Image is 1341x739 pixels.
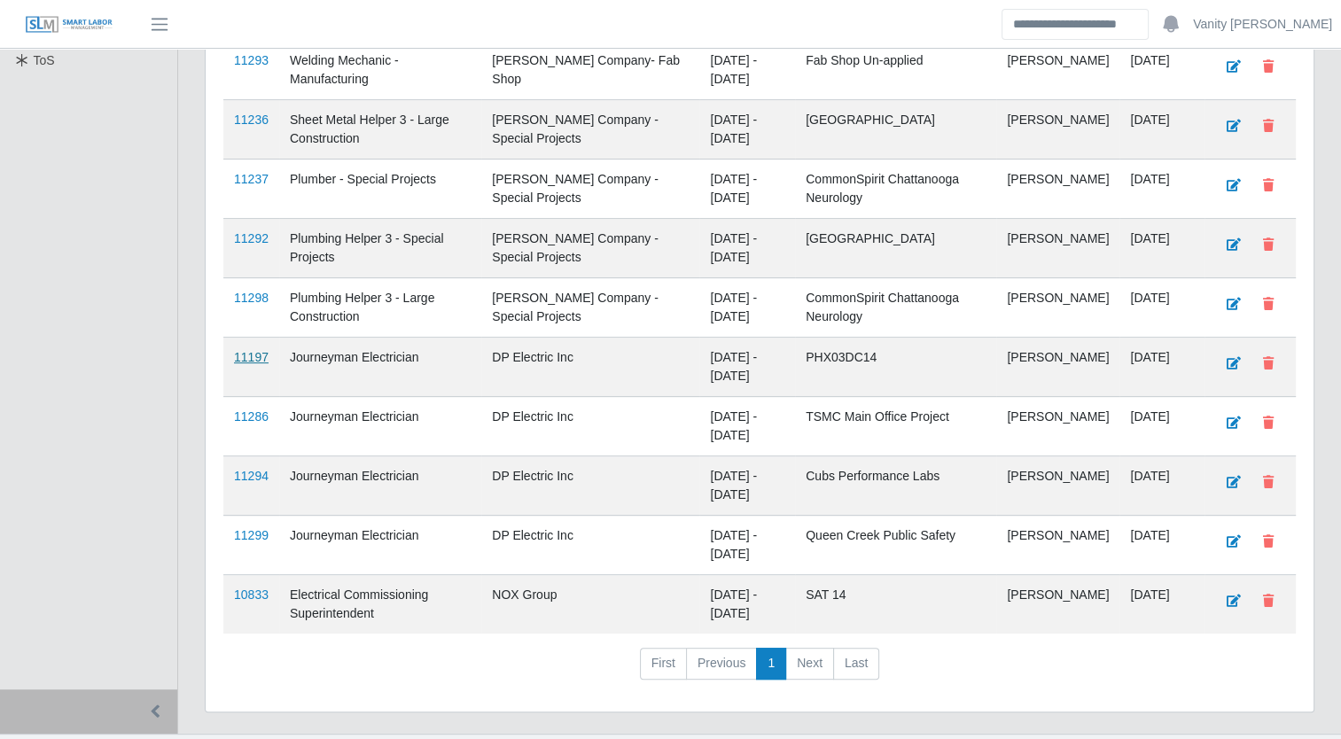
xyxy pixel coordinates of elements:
td: [DATE] [1119,278,1205,338]
td: CommonSpirit Chattanooga Neurology [795,278,996,338]
td: [GEOGRAPHIC_DATA] [795,219,996,278]
td: [DATE] [1119,41,1205,100]
td: [DATE] - [DATE] [699,338,795,397]
td: [PERSON_NAME] Company - Special Projects [481,219,699,278]
a: 11286 [234,409,269,424]
td: [DATE] [1119,219,1205,278]
td: [DATE] - [DATE] [699,41,795,100]
td: [PERSON_NAME] [996,338,1119,397]
td: Fab Shop Un-applied [795,41,996,100]
td: DP Electric Inc [481,516,699,575]
td: [DATE] - [DATE] [699,278,795,338]
td: Sheet Metal Helper 3 - Large Construction [279,100,481,159]
a: 11237 [234,172,269,186]
td: TSMC Main Office Project [795,397,996,456]
td: [PERSON_NAME] Company - Special Projects [481,100,699,159]
td: [DATE] - [DATE] [699,159,795,219]
td: [DATE] - [DATE] [699,219,795,278]
a: 11197 [234,350,269,364]
td: DP Electric Inc [481,338,699,397]
td: Plumber - Special Projects [279,159,481,219]
a: 11294 [234,469,269,483]
a: 10833 [234,587,269,602]
img: SLM Logo [25,15,113,35]
td: [PERSON_NAME] [996,456,1119,516]
td: [DATE] [1119,456,1205,516]
span: ToS [34,53,55,67]
a: Vanity [PERSON_NAME] [1193,15,1332,34]
td: Journeyman Electrician [279,516,481,575]
td: Plumbing Helper 3 - Large Construction [279,278,481,338]
td: Journeyman Electrician [279,338,481,397]
a: 11293 [234,53,269,67]
td: Cubs Performance Labs [795,456,996,516]
td: [PERSON_NAME] [996,397,1119,456]
td: [DATE] - [DATE] [699,516,795,575]
td: [PERSON_NAME] Company - Special Projects [481,278,699,338]
td: Journeyman Electrician [279,456,481,516]
td: [PERSON_NAME] [996,575,1119,634]
input: Search [1002,9,1149,40]
td: [DATE] [1119,338,1205,397]
td: [DATE] [1119,159,1205,219]
td: [PERSON_NAME] [996,100,1119,159]
a: 11298 [234,291,269,305]
td: Queen Creek Public Safety [795,516,996,575]
td: [DATE] - [DATE] [699,575,795,634]
td: [DATE] [1119,397,1205,456]
td: [PERSON_NAME] [996,41,1119,100]
td: [GEOGRAPHIC_DATA] [795,100,996,159]
td: Electrical Commissioning Superintendent [279,575,481,634]
td: DP Electric Inc [481,397,699,456]
td: [DATE] - [DATE] [699,397,795,456]
td: [PERSON_NAME] [996,278,1119,338]
td: PHX03DC14 [795,338,996,397]
td: [DATE] - [DATE] [699,100,795,159]
td: SAT 14 [795,575,996,634]
a: 11292 [234,231,269,245]
td: [DATE] [1119,575,1205,634]
td: NOX Group [481,575,699,634]
td: [DATE] [1119,516,1205,575]
td: CommonSpirit Chattanooga Neurology [795,159,996,219]
td: [DATE] - [DATE] [699,456,795,516]
td: Welding Mechanic - Manufacturing [279,41,481,100]
td: DP Electric Inc [481,456,699,516]
td: [PERSON_NAME] [996,159,1119,219]
a: 11299 [234,528,269,542]
td: [PERSON_NAME] Company - Special Projects [481,159,699,219]
nav: pagination [223,648,1296,694]
td: [DATE] [1119,100,1205,159]
td: Journeyman Electrician [279,397,481,456]
td: Plumbing Helper 3 - Special Projects [279,219,481,278]
a: 11236 [234,113,269,127]
td: [PERSON_NAME] [996,516,1119,575]
a: 1 [756,648,786,680]
td: [PERSON_NAME] Company- Fab Shop [481,41,699,100]
td: [PERSON_NAME] [996,219,1119,278]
